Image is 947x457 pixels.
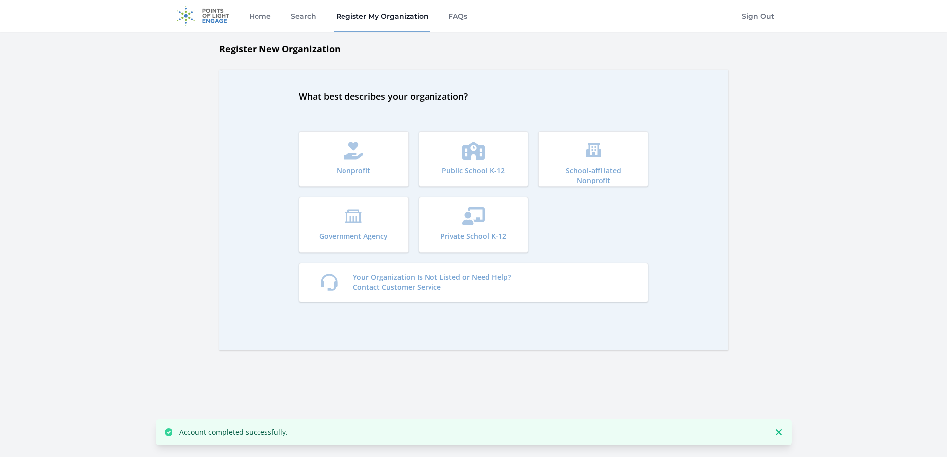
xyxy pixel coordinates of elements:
[419,131,528,187] button: Public School K-12
[440,231,506,241] p: Private School K-12
[179,427,288,437] p: Account completed successfully.
[319,231,388,241] p: Government Agency
[337,166,370,176] p: Nonprofit
[299,197,409,253] button: Government Agency
[538,131,648,187] button: School-affiliated Nonprofit
[553,166,634,185] p: School-affiliated Nonprofit
[442,166,505,176] p: Public School K-12
[299,263,649,302] a: Your Organization Is Not Listed or Need Help?Contact Customer Service
[299,131,409,187] button: Nonprofit
[419,197,528,253] button: Private School K-12
[299,90,649,103] h2: What best describes your organization?
[353,273,511,292] p: Your Organization Is Not Listed or Need Help? Contact Customer Service
[771,424,787,440] button: Dismiss
[219,42,728,56] h1: Register New Organization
